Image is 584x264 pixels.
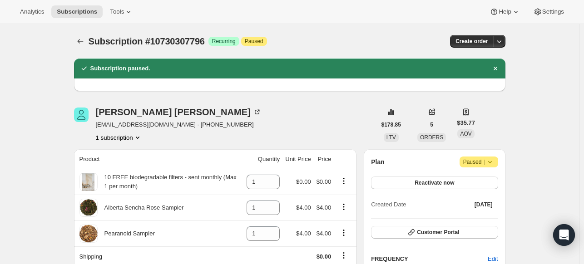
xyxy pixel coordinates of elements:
[376,118,406,131] button: $178.85
[528,5,569,18] button: Settings
[337,202,351,212] button: Product actions
[455,38,488,45] span: Create order
[15,5,49,18] button: Analytics
[96,120,262,129] span: [EMAIL_ADDRESS][DOMAIN_NAME] · [PHONE_NUMBER]
[245,38,263,45] span: Paused
[296,204,311,211] span: $4.00
[57,8,97,15] span: Subscriptions
[484,5,525,18] button: Help
[484,158,485,166] span: |
[542,8,564,15] span: Settings
[98,229,155,238] div: Pearanoid Sampler
[98,173,242,191] div: 10 FREE biodegradable filters - sent monthly (Max 1 per month)
[450,35,493,48] button: Create order
[371,200,406,209] span: Created Date
[460,131,471,137] span: AOV
[337,228,351,238] button: Product actions
[79,225,98,243] img: product img
[212,38,236,45] span: Recurring
[89,36,205,46] span: Subscription #10730307796
[488,254,498,264] span: Edit
[110,8,124,15] span: Tools
[337,176,351,186] button: Product actions
[386,134,396,141] span: LTV
[457,118,475,127] span: $35.77
[282,149,313,169] th: Unit Price
[296,178,311,185] span: $0.00
[74,35,87,48] button: Subscriptions
[430,121,433,128] span: 5
[469,198,498,211] button: [DATE]
[420,134,443,141] span: ORDERS
[20,8,44,15] span: Analytics
[296,230,311,237] span: $4.00
[381,121,401,128] span: $178.85
[74,149,244,169] th: Product
[425,118,439,131] button: 5
[337,250,351,260] button: Shipping actions
[463,157,495,166] span: Paused
[553,224,575,246] div: Open Intercom Messenger
[90,64,150,73] h2: Subscription paused.
[244,149,282,169] th: Quantity
[317,178,332,185] span: $0.00
[475,201,493,208] span: [DATE]
[415,179,454,186] span: Reactivate now
[317,230,332,237] span: $4.00
[371,254,488,264] h2: FREQUENCY
[371,176,498,189] button: Reactivate now
[74,108,89,122] span: Helena Pohl
[489,62,502,75] button: Dismiss notification
[96,133,142,142] button: Product actions
[96,108,262,117] div: [PERSON_NAME] [PERSON_NAME]
[317,253,332,260] span: $0.00
[317,204,332,211] span: $4.00
[499,8,511,15] span: Help
[417,229,459,236] span: Customer Portal
[371,226,498,239] button: Customer Portal
[104,5,139,18] button: Tools
[314,149,334,169] th: Price
[371,157,385,166] h2: Plan
[51,5,103,18] button: Subscriptions
[79,199,98,217] img: product img
[98,203,184,212] div: Alberta Sencha Rose Sampler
